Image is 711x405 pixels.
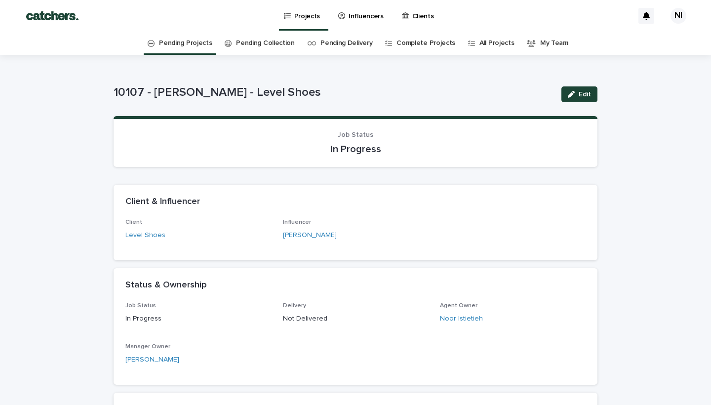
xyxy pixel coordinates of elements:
[125,303,156,309] span: Job Status
[125,230,165,241] a: Level Shoes
[579,91,591,98] span: Edit
[671,8,686,24] div: NI
[440,303,477,309] span: Agent Owner
[125,143,586,155] p: In Progress
[125,355,179,365] a: [PERSON_NAME]
[236,32,294,55] a: Pending Collection
[283,219,311,225] span: Influencer
[440,314,483,324] a: Noor Istietieh
[114,85,553,100] p: 10107 - [PERSON_NAME] - Level Shoes
[320,32,372,55] a: Pending Delivery
[125,219,142,225] span: Client
[159,32,212,55] a: Pending Projects
[125,280,207,291] h2: Status & Ownership
[283,314,429,324] p: Not Delivered
[125,344,170,350] span: Manager Owner
[479,32,514,55] a: All Projects
[540,32,568,55] a: My Team
[283,303,306,309] span: Delivery
[561,86,597,102] button: Edit
[338,131,373,138] span: Job Status
[125,314,271,324] p: In Progress
[20,6,85,26] img: BTdGiKtkTjWbRbtFPD8W
[396,32,455,55] a: Complete Projects
[125,197,200,207] h2: Client & Influencer
[283,230,337,241] a: [PERSON_NAME]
